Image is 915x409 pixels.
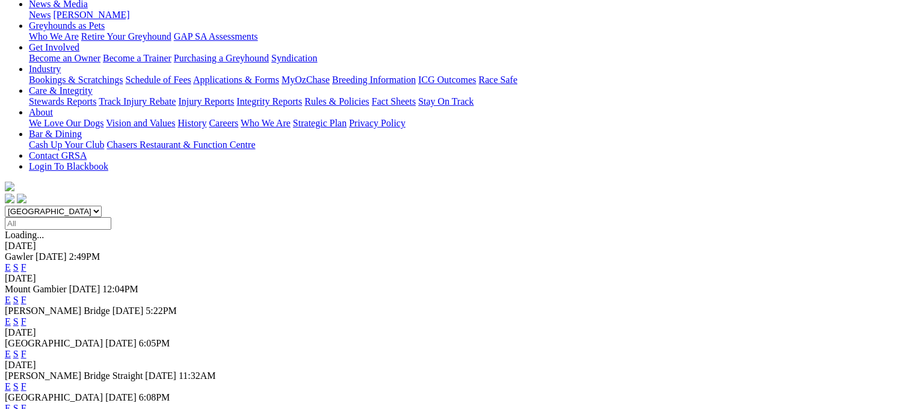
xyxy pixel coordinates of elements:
a: Stay On Track [418,96,473,106]
a: History [177,118,206,128]
a: GAP SA Assessments [174,31,258,42]
a: Privacy Policy [349,118,405,128]
a: F [21,316,26,327]
a: Rules & Policies [304,96,369,106]
div: Care & Integrity [29,96,910,107]
span: 11:32AM [179,371,216,381]
a: E [5,316,11,327]
a: Strategic Plan [293,118,347,128]
a: S [13,262,19,272]
span: 5:22PM [146,306,177,316]
div: [DATE] [5,327,910,338]
a: Chasers Restaurant & Function Centre [106,140,255,150]
a: About [29,107,53,117]
a: Login To Blackbook [29,161,108,171]
a: Careers [209,118,238,128]
a: F [21,381,26,392]
span: Loading... [5,230,44,240]
a: Integrity Reports [236,96,302,106]
span: [PERSON_NAME] Bridge Straight [5,371,143,381]
div: News & Media [29,10,910,20]
a: Bookings & Scratchings [29,75,123,85]
a: Schedule of Fees [125,75,191,85]
span: [GEOGRAPHIC_DATA] [5,338,103,348]
a: News [29,10,51,20]
a: Bar & Dining [29,129,82,139]
div: Get Involved [29,53,910,64]
a: Fact Sheets [372,96,416,106]
a: Industry [29,64,61,74]
img: twitter.svg [17,194,26,203]
a: E [5,381,11,392]
a: Retire Your Greyhound [81,31,171,42]
a: Vision and Values [106,118,175,128]
a: [PERSON_NAME] [53,10,129,20]
a: E [5,295,11,305]
div: Industry [29,75,910,85]
span: [DATE] [145,371,176,381]
span: [DATE] [35,251,67,262]
a: E [5,262,11,272]
a: Become a Trainer [103,53,171,63]
div: Bar & Dining [29,140,910,150]
a: S [13,316,19,327]
a: F [21,295,26,305]
span: Mount Gambier [5,284,67,294]
span: Gawler [5,251,33,262]
a: We Love Our Dogs [29,118,103,128]
a: Who We Are [241,118,291,128]
span: 6:05PM [139,338,170,348]
span: 12:04PM [102,284,138,294]
input: Select date [5,217,111,230]
a: ICG Outcomes [418,75,476,85]
a: Cash Up Your Club [29,140,104,150]
span: [DATE] [105,338,137,348]
div: [DATE] [5,360,910,371]
div: Greyhounds as Pets [29,31,910,42]
span: [DATE] [69,284,100,294]
span: 6:08PM [139,392,170,402]
span: [DATE] [105,392,137,402]
span: [GEOGRAPHIC_DATA] [5,392,103,402]
span: 2:49PM [69,251,100,262]
a: Applications & Forms [193,75,279,85]
a: Greyhounds as Pets [29,20,105,31]
a: Contact GRSA [29,150,87,161]
a: Become an Owner [29,53,100,63]
a: Care & Integrity [29,85,93,96]
a: Get Involved [29,42,79,52]
a: S [13,381,19,392]
a: Track Injury Rebate [99,96,176,106]
a: F [21,262,26,272]
a: Purchasing a Greyhound [174,53,269,63]
span: [DATE] [112,306,144,316]
a: Syndication [271,53,317,63]
a: MyOzChase [282,75,330,85]
div: [DATE] [5,273,910,284]
a: Injury Reports [178,96,234,106]
a: Breeding Information [332,75,416,85]
img: logo-grsa-white.png [5,182,14,191]
a: S [13,349,19,359]
span: [PERSON_NAME] Bridge [5,306,110,316]
a: E [5,349,11,359]
a: F [21,349,26,359]
div: About [29,118,910,129]
a: Who We Are [29,31,79,42]
img: facebook.svg [5,194,14,203]
a: S [13,295,19,305]
a: Race Safe [478,75,517,85]
a: Stewards Reports [29,96,96,106]
div: [DATE] [5,241,910,251]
